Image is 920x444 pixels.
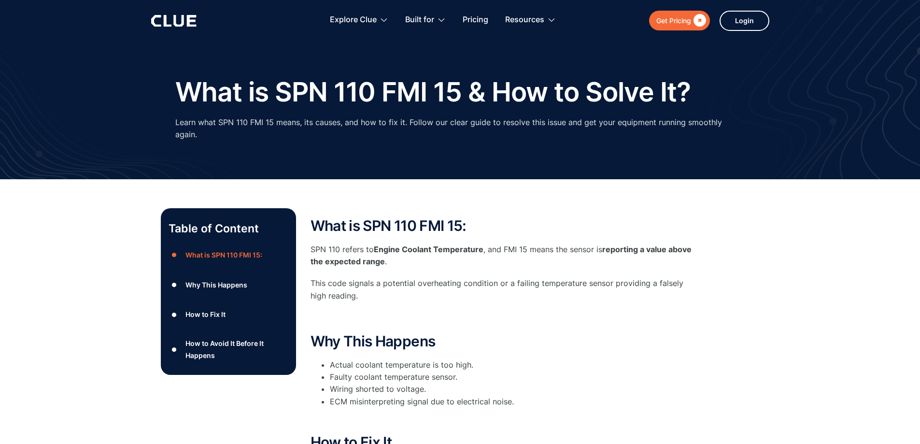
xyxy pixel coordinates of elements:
p: ‍ [311,413,697,425]
li: Actual coolant temperature is too high. [330,359,697,371]
li: Faulty coolant temperature sensor. [330,371,697,383]
h2: Why This Happens [311,333,697,349]
h2: What is SPN 110 FMI 15: [311,218,697,234]
li: ECM misinterpreting signal due to electrical noise. [330,396,697,408]
a: ●Why This Happens [169,278,288,292]
div:  [691,14,706,27]
p: ‍ [311,312,697,324]
div: Resources [505,5,544,35]
div: What is SPN 110 FMI 15: [185,249,262,261]
div: How to Avoid It Before It Happens [185,337,288,361]
p: Learn what SPN 110 FMI 15 means, its causes, and how to fix it. Follow our clear guide to resolve... [175,116,745,141]
div: Get Pricing [656,14,691,27]
strong: Engine Coolant Temperature [374,244,483,254]
div: How to Fix It [185,308,226,320]
p: Table of Content [169,221,288,236]
p: This code signals a potential overheating condition or a failing temperature sensor providing a f... [311,277,697,301]
div: ● [169,278,180,292]
div: ● [169,342,180,357]
div: ● [169,307,180,322]
li: Wiring shorted to voltage. [330,383,697,395]
div: Explore Clue [330,5,377,35]
div: Why This Happens [185,279,247,291]
div: Built for [405,5,434,35]
a: ●How to Avoid It Before It Happens [169,337,288,361]
a: ●How to Fix It [169,307,288,322]
div: Explore Clue [330,5,388,35]
h1: What is SPN 110 FMI 15 & How to Solve It? [175,77,691,107]
a: ●What is SPN 110 FMI 15: [169,248,288,262]
div: Built for [405,5,446,35]
div: Resources [505,5,556,35]
p: SPN 110 refers to , and FMI 15 means the sensor is . [311,243,697,268]
div: ● [169,248,180,262]
a: Get Pricing [649,11,710,30]
a: Login [720,11,769,31]
a: Pricing [463,5,488,35]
